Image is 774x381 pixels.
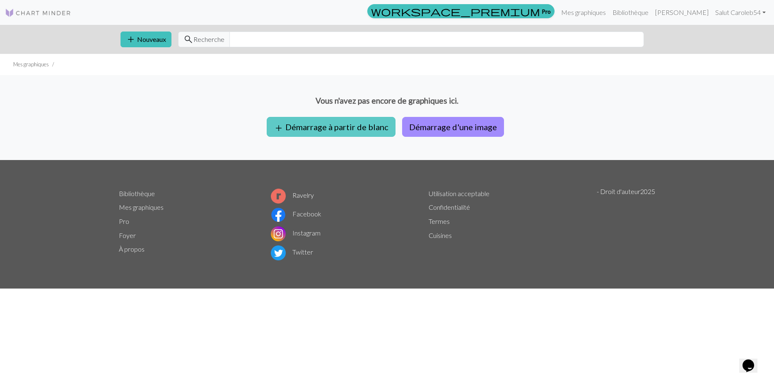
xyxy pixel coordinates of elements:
a: Pro [119,217,129,225]
span: add [274,122,284,134]
a: Bibliothèque [609,4,652,21]
a: Salut Caroleb54 [712,4,769,21]
p: - Droit d'auteur 2025 [597,187,655,262]
span: Recherche [193,34,224,44]
a: Bibliothèque [119,189,155,197]
img: Logo Ravelry [271,189,286,204]
span: search [183,34,193,45]
img: Logo Facebook [271,207,286,222]
a: Twitter [271,248,313,256]
img: Logo Instagram [271,226,286,241]
a: [PERSON_NAME] [652,4,712,21]
a: Pro [367,4,555,18]
a: Confidentialité [429,203,470,211]
a: Démarrage d'une image [399,122,507,130]
a: À propos [119,245,145,253]
a: Instagram [271,229,321,237]
a: Termes [429,217,450,225]
a: Ravelry [271,191,314,199]
button: Nouveaux [121,32,171,47]
li: Mes graphiques [13,61,49,68]
a: Mes graphiques [119,203,164,211]
a: Mes graphiques [558,4,609,21]
a: Utilisation acceptable [429,189,489,197]
a: Foyer [119,231,136,239]
img: Logo Twitter [271,245,286,260]
img: Logo [5,8,71,18]
span: add [126,34,136,45]
a: Facebook [271,210,321,218]
button: Démarrage d'une image [402,117,504,137]
iframe: chat widget [739,348,766,373]
span: workspace_premium [371,5,540,17]
a: Cuisines [429,231,452,239]
button: Démarrage à partir de blanc [267,117,395,137]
